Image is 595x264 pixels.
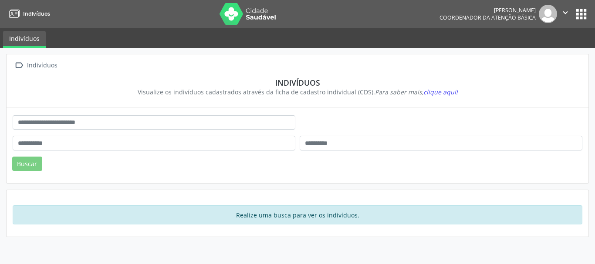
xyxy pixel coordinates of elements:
[439,7,536,14] div: [PERSON_NAME]
[23,10,50,17] span: Indivíduos
[13,59,59,72] a:  Indivíduos
[25,59,59,72] div: Indivíduos
[19,78,576,87] div: Indivíduos
[12,157,42,171] button: Buscar
[539,5,557,23] img: img
[3,31,46,48] a: Indivíduos
[375,88,458,96] i: Para saber mais,
[574,7,589,22] button: apps
[13,59,25,72] i: 
[6,7,50,21] a: Indivíduos
[561,8,570,17] i: 
[13,205,582,224] div: Realize uma busca para ver os indivíduos.
[423,88,458,96] span: clique aqui!
[439,14,536,21] span: Coordenador da Atenção Básica
[557,5,574,23] button: 
[19,87,576,97] div: Visualize os indivíduos cadastrados através da ficha de cadastro individual (CDS).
